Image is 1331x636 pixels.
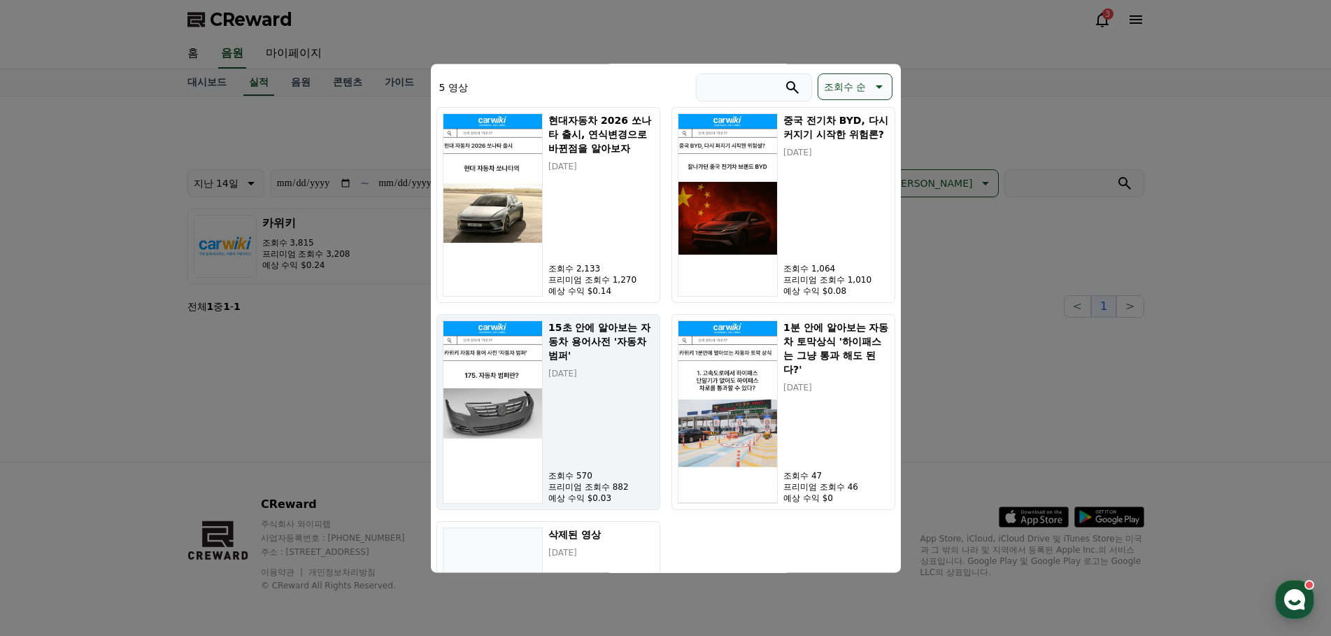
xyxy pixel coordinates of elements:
[671,314,895,510] button: 1분 안에 알아보는 자동차 토막상식 '하이패스는 그냥 통과 해도 된다?' 1분 안에 알아보는 자동차 토막상식 '하이패스는 그냥 통과 해도 된다?' [DATE] 조회수 47 프...
[548,528,653,542] h5: 삭제된 영상
[548,320,653,362] h5: 15초 안에 알아보는 자동차 용어사전 '자동차 범퍼'
[44,465,52,476] span: 홈
[548,274,653,285] p: 프리미엄 조회수 1,270
[783,470,888,481] p: 조회수 47
[443,113,543,297] img: 현대자동차 2026 쏘나타 출시, 연식변경으로 바뀐점을 알아보자
[443,320,543,504] img: 15초 안에 알아보는 자동차 용어사전 '자동차 범퍼'
[439,80,468,94] p: 5 영상
[4,444,92,479] a: 홈
[671,107,895,303] button: 중국 전기차 BYD, 다시 커지기 시작한 위험론? 중국 전기차 BYD, 다시 커지기 시작한 위험론? [DATE] 조회수 1,064 프리미엄 조회수 1,010 예상 수익 $0.08
[678,113,778,297] img: 중국 전기차 BYD, 다시 커지기 시작한 위험론?
[436,107,660,303] button: 현대자동차 2026 쏘나타 출시, 연식변경으로 바뀐점을 알아보자 현대자동차 2026 쏘나타 출시, 연식변경으로 바뀐점을 알아보자 [DATE] 조회수 2,133 프리미엄 조회수...
[431,64,901,572] div: modal
[824,77,866,97] p: 조회수 순
[548,285,653,297] p: 예상 수익 $0.14
[548,368,653,379] p: [DATE]
[783,320,888,376] h5: 1분 안에 알아보는 자동차 토막상식 '하이패스는 그냥 통과 해도 된다?'
[436,314,660,510] button: 15초 안에 알아보는 자동차 용어사전 '자동차 범퍼' 15초 안에 알아보는 자동차 용어사전 '자동차 범퍼' [DATE] 조회수 570 프리미엄 조회수 882 예상 수익 $0.03
[92,444,180,479] a: 대화
[783,382,888,393] p: [DATE]
[678,320,778,504] img: 1분 안에 알아보는 자동차 토막상식 '하이패스는 그냥 통과 해도 된다?'
[783,113,888,141] h5: 중국 전기차 BYD, 다시 커지기 시작한 위험론?
[548,263,653,274] p: 조회수 2,133
[548,547,653,558] p: [DATE]
[783,285,888,297] p: 예상 수익 $0.08
[783,274,888,285] p: 프리미엄 조회수 1,010
[128,465,145,476] span: 대화
[216,465,233,476] span: 설정
[783,493,888,504] p: 예상 수익 $0
[548,161,653,172] p: [DATE]
[548,470,653,481] p: 조회수 570
[548,493,653,504] p: 예상 수익 $0.03
[783,263,888,274] p: 조회수 1,064
[180,444,269,479] a: 설정
[783,147,888,158] p: [DATE]
[783,481,888,493] p: 프리미엄 조회수 46
[818,73,892,100] button: 조회수 순
[548,113,653,155] h5: 현대자동차 2026 쏘나타 출시, 연식변경으로 바뀐점을 알아보자
[548,481,653,493] p: 프리미엄 조회수 882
